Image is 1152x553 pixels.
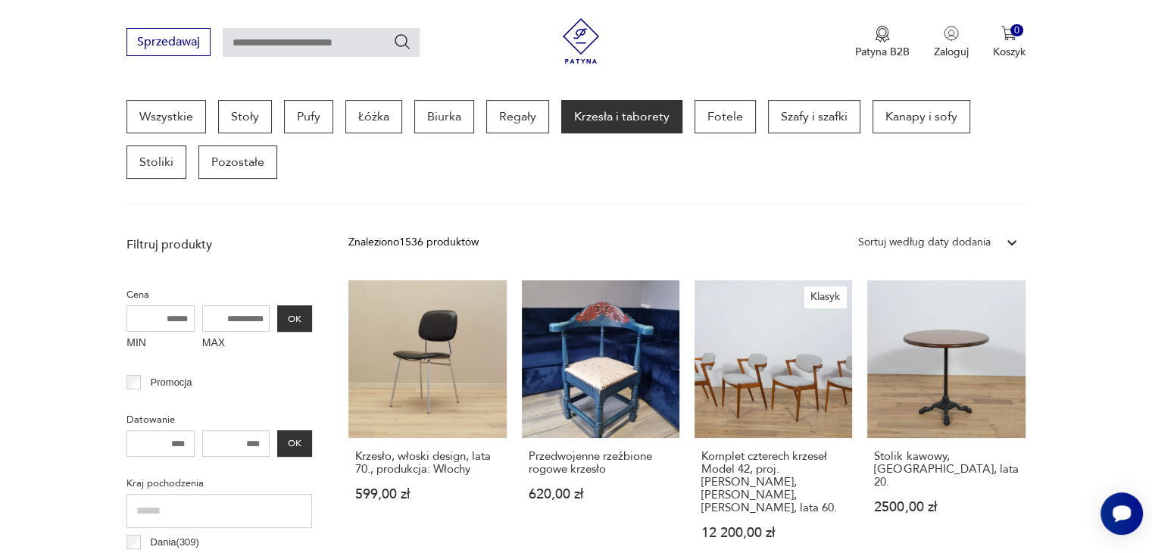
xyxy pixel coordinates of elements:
p: Cena [126,286,312,303]
p: 12 200,00 zł [701,526,845,539]
a: Regały [486,100,549,133]
p: 599,00 zł [355,488,499,501]
img: Ikona medalu [875,26,890,42]
a: Szafy i szafki [768,100,860,133]
a: Ikona medaluPatyna B2B [855,26,910,59]
label: MAX [202,332,270,356]
a: Stoliki [126,145,186,179]
p: Zaloguj [934,45,969,59]
button: Patyna B2B [855,26,910,59]
h3: Stolik kawowy, [GEOGRAPHIC_DATA], lata 20. [874,450,1018,489]
a: Biurka [414,100,474,133]
iframe: Smartsupp widget button [1100,492,1143,535]
p: Dania ( 309 ) [151,534,199,551]
a: Fotele [695,100,756,133]
div: Znaleziono 1536 produktów [348,234,479,251]
img: Ikonka użytkownika [944,26,959,41]
a: Sprzedawaj [126,38,211,48]
label: MIN [126,332,195,356]
h3: Przedwojenne rzeźbione rogowe krzesło [529,450,673,476]
p: Filtruj produkty [126,236,312,253]
button: Szukaj [393,33,411,51]
p: Datowanie [126,411,312,428]
button: 0Koszyk [993,26,1026,59]
div: 0 [1010,24,1023,37]
p: Patyna B2B [855,45,910,59]
button: Sprzedawaj [126,28,211,56]
p: Promocja [151,374,192,391]
img: Ikona koszyka [1001,26,1016,41]
p: Kraj pochodzenia [126,475,312,492]
img: Patyna - sklep z meblami i dekoracjami vintage [558,18,604,64]
p: 620,00 zł [529,488,673,501]
a: Kanapy i sofy [873,100,970,133]
button: OK [277,430,312,457]
button: OK [277,305,312,332]
a: Stoły [218,100,272,133]
a: Pozostałe [198,145,277,179]
p: 2500,00 zł [874,501,1018,514]
h3: Krzesło, włoski design, lata 70., produkcja: Włochy [355,450,499,476]
div: Sortuj według daty dodania [858,234,991,251]
a: Łóżka [345,100,402,133]
a: Pufy [284,100,333,133]
h3: Komplet czterech krzeseł Model 42, proj. [PERSON_NAME], [PERSON_NAME], [PERSON_NAME], lata 60. [701,450,845,514]
a: Krzesła i taborety [561,100,682,133]
p: Koszyk [993,45,1026,59]
a: Wszystkie [126,100,206,133]
button: Zaloguj [934,26,969,59]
